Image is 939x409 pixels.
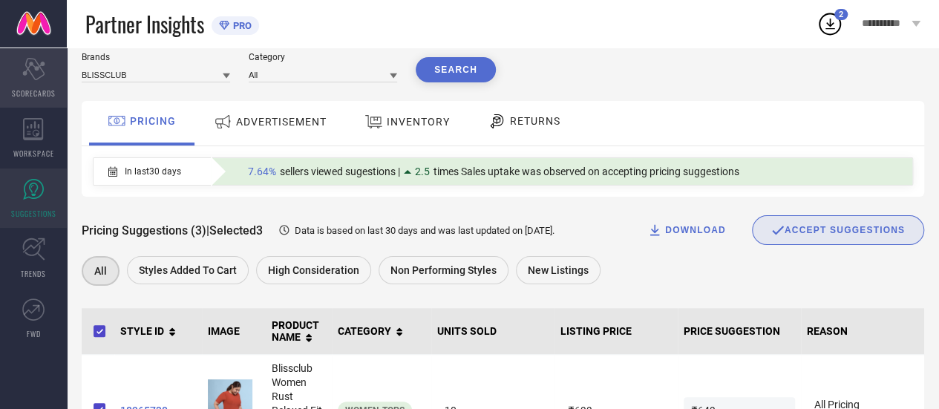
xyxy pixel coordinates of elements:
span: | [206,223,209,238]
th: LISTING PRICE [554,308,678,355]
span: RETURNS [510,115,560,127]
span: Selected 3 [209,223,263,238]
th: PRODUCT NAME [266,308,332,355]
th: UNITS SOLD [431,308,554,355]
th: IMAGE [202,308,266,355]
span: 2 [839,10,843,19]
span: Non Performing Styles [390,264,497,276]
span: 2.5 [415,166,430,177]
span: Partner Insights [85,9,204,39]
span: New Listings [528,264,589,276]
div: Accept Suggestions [752,215,924,245]
span: High Consideration [268,264,359,276]
button: ACCEPT SUGGESTIONS [752,215,924,245]
th: STYLE ID [114,308,202,355]
span: INVENTORY [387,116,450,128]
span: Styles Added To Cart [139,264,237,276]
div: DOWNLOAD [647,223,726,238]
span: In last 30 days [125,166,181,177]
th: PRICE SUGGESTION [678,308,801,355]
button: Search [416,57,496,82]
th: CATEGORY [332,308,431,355]
th: REASON [801,308,924,355]
span: TRENDS [21,268,46,279]
span: sellers viewed sugestions | [280,166,400,177]
span: SCORECARDS [12,88,56,99]
span: WORKSPACE [13,148,54,159]
span: FWD [27,328,41,339]
div: ACCEPT SUGGESTIONS [771,223,905,237]
span: Data is based on last 30 days and was last updated on [DATE] . [295,225,554,236]
div: Brands [82,52,230,62]
span: 7.64% [248,166,276,177]
div: Open download list [817,10,843,37]
span: All [94,265,107,277]
div: Percentage of sellers who have viewed suggestions for the current Insight Type [241,162,747,181]
span: PRO [229,20,252,31]
span: SUGGESTIONS [11,208,56,219]
span: ADVERTISEMENT [236,116,327,128]
div: Category [249,52,397,62]
span: times Sales uptake was observed on accepting pricing suggestions [433,166,739,177]
span: PRICING [130,115,176,127]
button: DOWNLOAD [629,215,745,245]
span: Pricing Suggestions (3) [82,223,206,238]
